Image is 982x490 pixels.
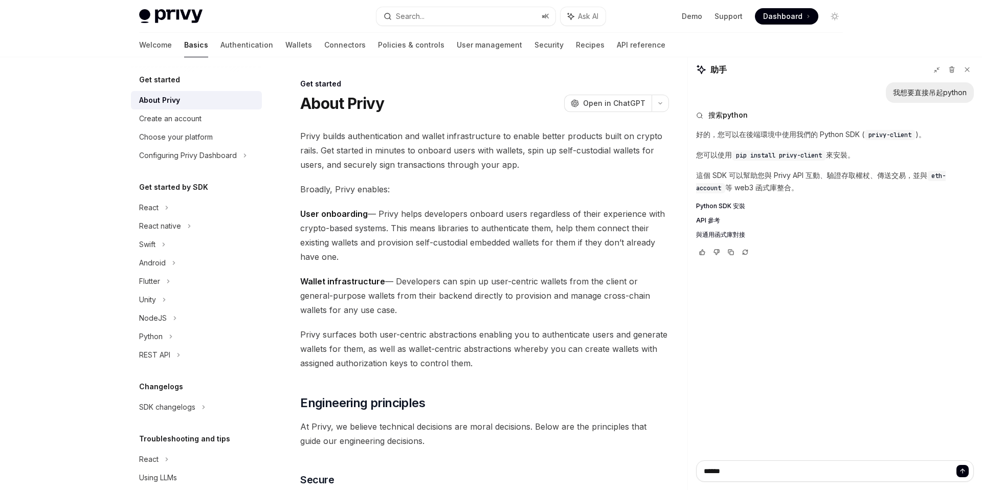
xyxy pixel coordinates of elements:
span: Open in ChatGPT [583,98,645,108]
a: User management [457,33,522,57]
span: Ask AI [578,11,598,21]
a: Using LLMs [131,469,262,487]
font: 搜索python [708,110,748,119]
a: Policies & controls [378,33,444,57]
button: Toggle dark mode [827,8,843,25]
a: Choose your platform [131,128,262,146]
button: 发送消息 [956,465,969,477]
a: 與通用函式庫對接 [696,231,974,239]
h5: Get started [139,74,180,86]
font: 我想要直接吊起python [893,88,967,97]
a: API reference [617,33,665,57]
strong: Wallet infrastructure [300,276,385,286]
span: API 參考 [696,216,720,225]
font: 助手 [710,64,727,75]
span: pip install privy-client [736,151,822,160]
div: React native [139,220,181,232]
strong: User onboarding [300,209,368,219]
div: Get started [300,79,669,89]
p: 這個 SDK 可以幫助您與 Privy API 互動、驗證存取權杖、傳送交易，並與 等 web3 函式庫整合。 [696,169,974,194]
span: 與通用函式庫對接 [696,231,745,239]
a: Welcome [139,33,172,57]
div: Flutter [139,275,160,287]
a: API 參考 [696,216,974,225]
div: Configuring Privy Dashboard [139,149,237,162]
div: Android [139,257,166,269]
span: — Developers can spin up user-centric wallets from the client or general-purpose wallets from the... [300,274,669,317]
span: Privy surfaces both user-centric abstractions enabling you to authenticate users and generate wal... [300,327,669,370]
div: React [139,202,159,214]
a: Wallets [285,33,312,57]
span: Engineering principles [300,395,425,411]
a: Basics [184,33,208,57]
div: Using LLMs [139,472,177,484]
a: Dashboard [755,8,818,25]
div: Search... [396,10,425,23]
img: light logo [139,9,203,24]
div: SDK changelogs [139,401,195,413]
a: Connectors [324,33,366,57]
div: NodeJS [139,312,167,324]
span: At Privy, we believe technical decisions are moral decisions. Below are the principles that guide... [300,419,669,448]
div: React [139,453,159,465]
a: Python SDK 安裝 [696,202,974,210]
span: eth-account [696,172,946,192]
h1: About Privy [300,94,384,113]
h5: Get started by SDK [139,181,208,193]
p: 好的，您可以在後端環境中使用我們的 Python SDK ( )。 [696,128,974,141]
span: Dashboard [763,11,802,21]
a: About Privy [131,91,262,109]
p: 您可以使用 來安裝。 [696,149,974,161]
span: ⌘ K [542,12,549,20]
span: privy-client [868,131,911,139]
button: 搜索python [696,110,974,120]
div: About Privy [139,94,180,106]
div: Choose your platform [139,131,213,143]
a: Authentication [220,33,273,57]
a: Support [715,11,743,21]
span: — Privy helps developers onboard users regardless of their experience with crypto-based systems. ... [300,207,669,264]
a: Recipes [576,33,605,57]
a: Demo [682,11,702,21]
h5: Troubleshooting and tips [139,433,230,445]
a: Create an account [131,109,262,128]
div: Create an account [139,113,202,125]
span: Python SDK 安裝 [696,202,745,210]
div: Unity [139,294,156,306]
div: REST API [139,349,170,361]
span: Privy builds authentication and wallet infrastructure to enable better products built on crypto r... [300,129,669,172]
button: Search...⌘K [376,7,555,26]
span: Secure [300,473,334,487]
button: Ask AI [561,7,606,26]
div: Swift [139,238,155,251]
button: Open in ChatGPT [564,95,652,112]
a: Security [534,33,564,57]
h5: Changelogs [139,381,183,393]
span: Broadly, Privy enables: [300,182,669,196]
div: Python [139,330,163,343]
